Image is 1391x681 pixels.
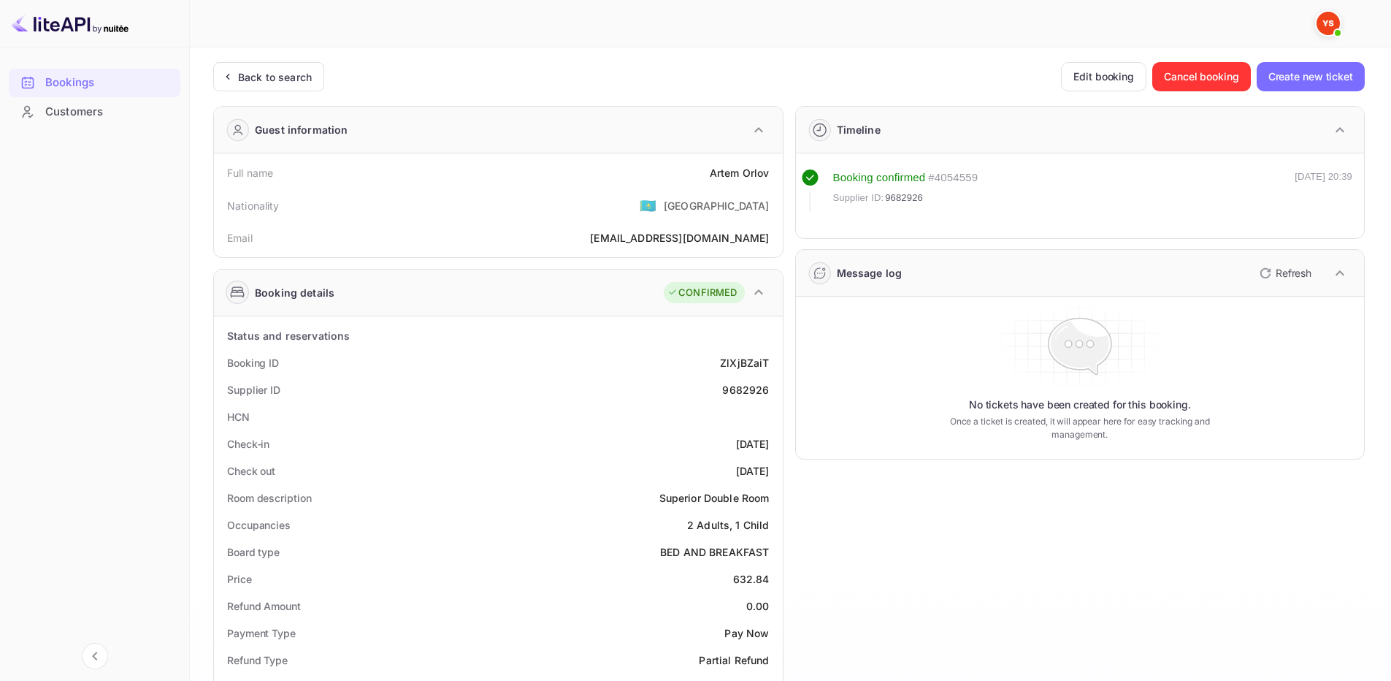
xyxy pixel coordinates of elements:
img: Yandex Support [1317,12,1340,35]
div: [DATE] 20:39 [1295,170,1352,212]
div: 2 Adults, 1 Child [687,517,770,533]
button: Collapse navigation [82,643,108,669]
button: Create new ticket [1257,62,1365,91]
div: Pay Now [724,625,769,641]
p: Once a ticket is created, it will appear here for easy tracking and management. [927,415,1233,441]
div: Refund Type [227,653,288,668]
div: Timeline [837,122,881,137]
div: Bookings [45,75,173,91]
a: Bookings [9,69,180,96]
div: 9682926 [722,382,769,397]
div: Booking ID [227,355,279,370]
div: Superior Double Room [659,490,770,506]
div: Message log [837,265,903,281]
div: Customers [9,98,180,126]
div: Full name [227,165,273,180]
div: CONFIRMED [667,286,737,300]
div: Nationality [227,198,280,213]
p: No tickets have been created for this booking. [969,397,1191,412]
button: Edit booking [1061,62,1146,91]
div: Price [227,571,252,587]
div: Board type [227,544,280,560]
div: # 4054559 [928,170,978,186]
div: Bookings [9,69,180,97]
a: Customers [9,98,180,125]
div: [DATE] [736,463,770,479]
div: [GEOGRAPHIC_DATA] [664,198,770,213]
div: Payment Type [227,625,296,641]
img: LiteAPI logo [12,12,129,35]
div: BED AND BREAKFAST [660,544,770,560]
div: ZlXjBZaiT [720,355,769,370]
div: Status and reservations [227,328,350,343]
div: [DATE] [736,436,770,452]
span: United States [640,192,656,218]
div: Refund Amount [227,598,301,614]
div: Check-in [227,436,269,452]
div: Room description [227,490,311,506]
div: [EMAIL_ADDRESS][DOMAIN_NAME] [590,230,769,246]
button: Cancel booking [1152,62,1251,91]
div: Occupancies [227,517,291,533]
span: Supplier ID: [833,191,884,205]
div: Artem Orlov [710,165,770,180]
div: Check out [227,463,275,479]
div: Partial Refund [699,653,769,668]
div: Back to search [238,69,312,85]
div: Booking details [255,285,334,300]
div: 0.00 [746,598,770,614]
div: Customers [45,104,173,121]
div: 632.84 [733,571,770,587]
div: HCN [227,409,250,425]
div: Booking confirmed [833,170,926,186]
span: 9682926 [885,191,923,205]
div: Supplier ID [227,382,280,397]
div: Email [227,230,253,246]
p: Refresh [1276,265,1311,281]
div: Guest information [255,122,348,137]
button: Refresh [1251,262,1317,285]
